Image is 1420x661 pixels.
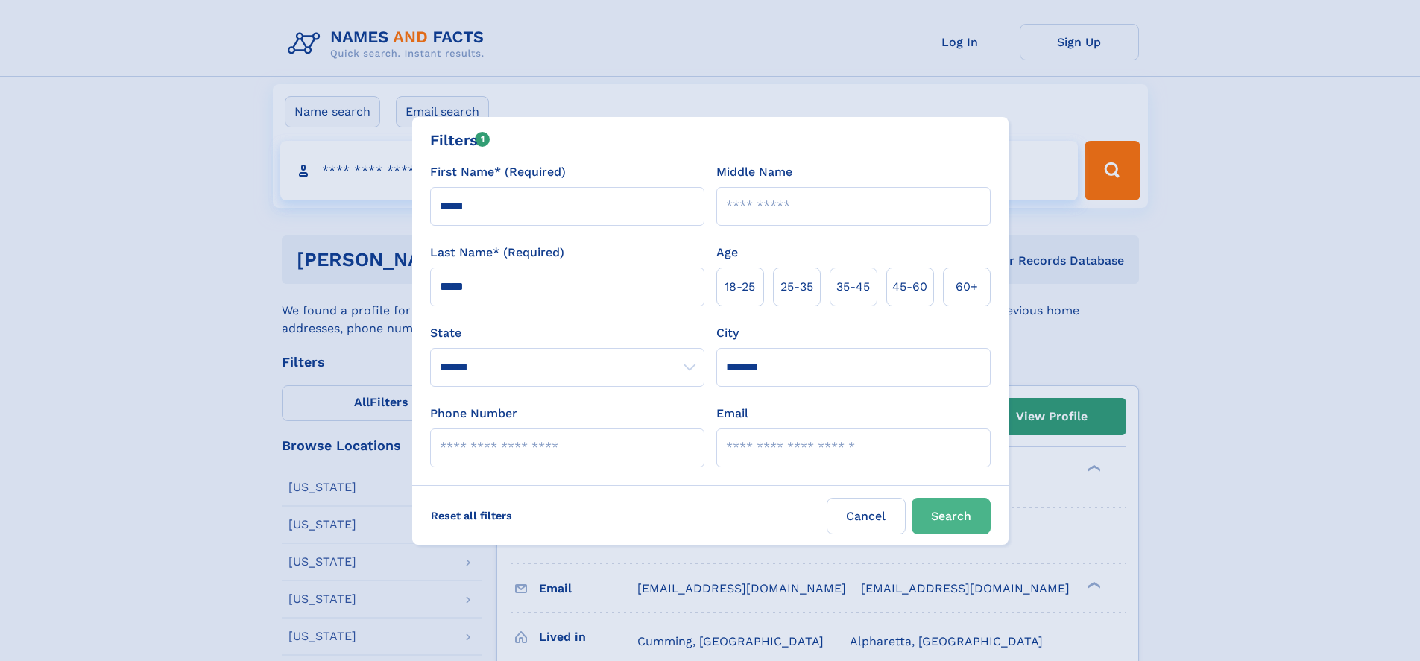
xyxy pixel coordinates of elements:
span: 18‑25 [725,278,755,296]
span: 35‑45 [836,278,870,296]
label: Phone Number [430,405,517,423]
label: Middle Name [716,163,792,181]
span: 60+ [956,278,978,296]
label: City [716,324,739,342]
span: 45‑60 [892,278,927,296]
div: Filters [430,129,490,151]
button: Search [912,498,991,534]
label: Cancel [827,498,906,534]
label: Email [716,405,748,423]
label: Reset all filters [421,498,522,534]
label: Age [716,244,738,262]
label: State [430,324,704,342]
span: 25‑35 [780,278,813,296]
label: First Name* (Required) [430,163,566,181]
label: Last Name* (Required) [430,244,564,262]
